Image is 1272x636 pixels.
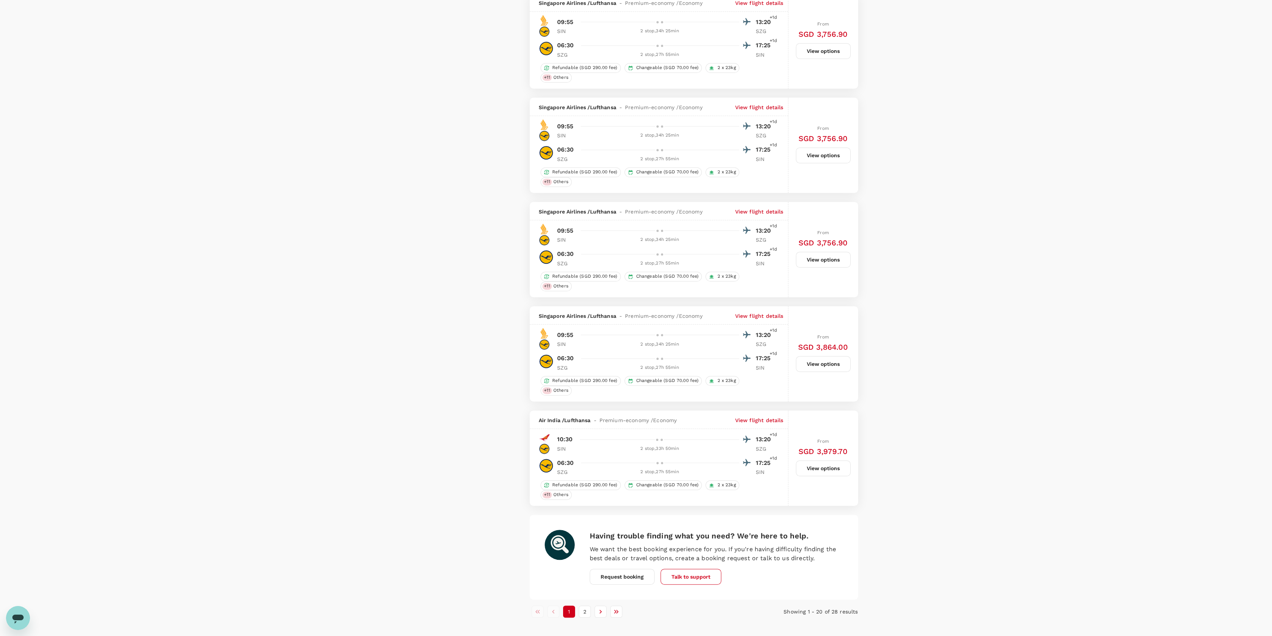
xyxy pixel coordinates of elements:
img: AI [539,432,550,443]
p: 13:20 [756,435,775,444]
span: From [817,334,829,340]
span: 2 x 23kg [714,169,739,175]
span: Singapore Airlines / Lufthansa [539,208,616,215]
p: Showing 1 - 20 of 28 results [748,608,858,615]
img: LH [539,26,550,37]
p: SIN [756,468,775,476]
p: SIN [557,236,576,244]
img: LH [539,41,554,56]
div: 2 stop , 34h 25min [580,27,739,35]
span: +1d [770,141,777,149]
p: 06:30 [557,41,574,50]
span: + 11 [542,74,552,81]
span: Changeable (SGD 70.00 fee) [633,169,702,175]
div: Refundable (SGD 290.00 fee) [541,63,621,73]
div: Changeable (SGD 70.00 fee) [625,480,702,490]
img: LH [539,235,550,246]
p: SZG [756,27,775,35]
p: 13:20 [756,226,775,235]
img: LH [539,339,550,350]
span: Singapore Airlines / Lufthansa [539,312,616,320]
span: Air India / Lufthansa [539,416,591,424]
div: 2 stop , 27h 55min [580,468,739,476]
span: Changeable (SGD 70.00 fee) [633,65,702,71]
div: Refundable (SGD 290.00 fee) [541,167,621,177]
p: SIN [557,27,576,35]
button: Go to next page [595,606,607,618]
div: 2 x 23kg [706,480,739,490]
span: +1d [770,350,777,358]
span: 2 x 23kg [714,273,739,280]
div: Refundable (SGD 290.00 fee) [541,376,621,386]
span: Premium-economy / [625,208,679,215]
img: SQ [539,15,550,26]
h6: SGD 3,756.90 [799,28,848,40]
p: We want the best booking experience for you. If you're having difficulty finding the best deals o... [590,545,843,563]
p: SZG [756,132,775,139]
span: 2 x 23kg [714,65,739,71]
div: 2 stop , 27h 55min [580,155,739,163]
span: Others [550,283,571,289]
div: 2 stop , 27h 55min [580,260,739,267]
div: 2 stop , 34h 25min [580,341,739,348]
button: Request booking [590,569,655,585]
img: SQ [539,119,550,130]
p: SIN [756,260,775,267]
div: Changeable (SGD 70.00 fee) [625,272,702,281]
span: Others [550,387,571,394]
div: 2 x 23kg [706,376,739,386]
h6: SGD 3,756.90 [799,237,848,249]
span: +1d [770,327,777,334]
div: 2 stop , 27h 55min [580,51,739,59]
button: View options [796,43,851,59]
img: SQ [539,223,550,235]
p: SZG [557,51,576,59]
span: +1d [770,431,777,439]
h6: Having trouble finding what you need? We're here to help. [590,530,843,542]
div: 2 stop , 33h 50min [580,445,739,453]
p: 17:25 [756,250,775,259]
div: Changeable (SGD 70.00 fee) [625,167,702,177]
button: View options [796,460,851,476]
span: Changeable (SGD 70.00 fee) [633,273,702,280]
button: View options [796,356,851,372]
span: From [817,21,829,27]
span: - [616,208,625,215]
div: +11Others [541,281,572,291]
span: +1d [770,455,777,462]
p: 13:20 [756,331,775,340]
span: Singapore Airlines / Lufthansa [539,104,616,111]
span: Premium-economy / [599,416,653,424]
span: +1d [770,223,777,230]
button: Go to page 2 [579,606,591,618]
div: Refundable (SGD 290.00 fee) [541,480,621,490]
img: LH [539,130,550,141]
p: 17:25 [756,354,775,363]
div: 2 stop , 34h 25min [580,132,739,139]
span: 2 x 23kg [714,482,739,488]
span: Economy [679,104,703,111]
span: Premium-economy / [625,312,679,320]
span: Refundable (SGD 290.00 fee) [549,169,620,175]
button: View options [796,252,851,268]
p: View flight details [735,312,784,320]
p: SZG [756,340,775,348]
div: 2 x 23kg [706,272,739,281]
span: + 11 [542,492,552,498]
span: - [616,312,625,320]
h6: SGD 3,756.90 [799,132,848,144]
p: 17:25 [756,41,775,50]
p: SIN [756,364,775,371]
span: + 11 [542,387,552,394]
img: LH [539,458,554,473]
span: Others [550,74,571,81]
span: Economy [679,208,703,215]
div: 2 x 23kg [706,63,739,73]
p: 09:55 [557,226,574,235]
div: Changeable (SGD 70.00 fee) [625,63,702,73]
p: View flight details [735,208,784,215]
span: +1d [770,246,777,253]
button: View options [796,147,851,163]
span: +1d [770,118,777,126]
span: Others [550,492,571,498]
